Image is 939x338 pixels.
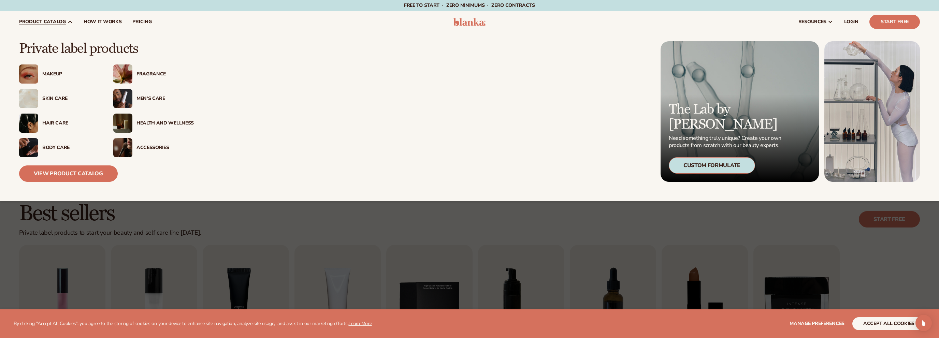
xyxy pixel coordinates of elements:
[136,96,194,102] div: Men’s Care
[790,317,844,330] button: Manage preferences
[669,135,783,149] p: Need something truly unique? Create your own products from scratch with our beauty experts.
[852,317,925,330] button: accept all cookies
[42,71,100,77] div: Makeup
[19,138,38,157] img: Male hand applying moisturizer.
[19,41,194,56] p: Private label products
[404,2,535,9] span: Free to start · ZERO minimums · ZERO contracts
[844,19,858,25] span: LOGIN
[84,19,122,25] span: How It Works
[127,11,157,33] a: pricing
[78,11,127,33] a: How It Works
[14,321,372,327] p: By clicking "Accept All Cookies", you agree to the storing of cookies on your device to enhance s...
[824,41,920,182] img: Female in lab with equipment.
[19,114,100,133] a: Female hair pulled back with clips. Hair Care
[19,114,38,133] img: Female hair pulled back with clips.
[19,64,100,84] a: Female with glitter eye makeup. Makeup
[113,138,132,157] img: Female with makeup brush.
[453,18,486,26] img: logo
[14,11,78,33] a: product catalog
[42,120,100,126] div: Hair Care
[19,165,118,182] a: View Product Catalog
[42,96,100,102] div: Skin Care
[798,19,826,25] span: resources
[19,89,38,108] img: Cream moisturizer swatch.
[19,19,66,25] span: product catalog
[869,15,920,29] a: Start Free
[136,120,194,126] div: Health And Wellness
[113,64,132,84] img: Pink blooming flower.
[790,320,844,327] span: Manage preferences
[348,320,372,327] a: Learn More
[793,11,839,33] a: resources
[839,11,864,33] a: LOGIN
[19,64,38,84] img: Female with glitter eye makeup.
[113,64,194,84] a: Pink blooming flower. Fragrance
[42,145,100,151] div: Body Care
[113,114,194,133] a: Candles and incense on table. Health And Wellness
[19,89,100,108] a: Cream moisturizer swatch. Skin Care
[915,315,932,331] div: Open Intercom Messenger
[132,19,151,25] span: pricing
[113,89,194,108] a: Male holding moisturizer bottle. Men’s Care
[136,71,194,77] div: Fragrance
[669,102,783,132] p: The Lab by [PERSON_NAME]
[136,145,194,151] div: Accessories
[661,41,819,182] a: Microscopic product formula. The Lab by [PERSON_NAME] Need something truly unique? Create your ow...
[19,138,100,157] a: Male hand applying moisturizer. Body Care
[113,89,132,108] img: Male holding moisturizer bottle.
[669,157,755,174] div: Custom Formulate
[113,138,194,157] a: Female with makeup brush. Accessories
[113,114,132,133] img: Candles and incense on table.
